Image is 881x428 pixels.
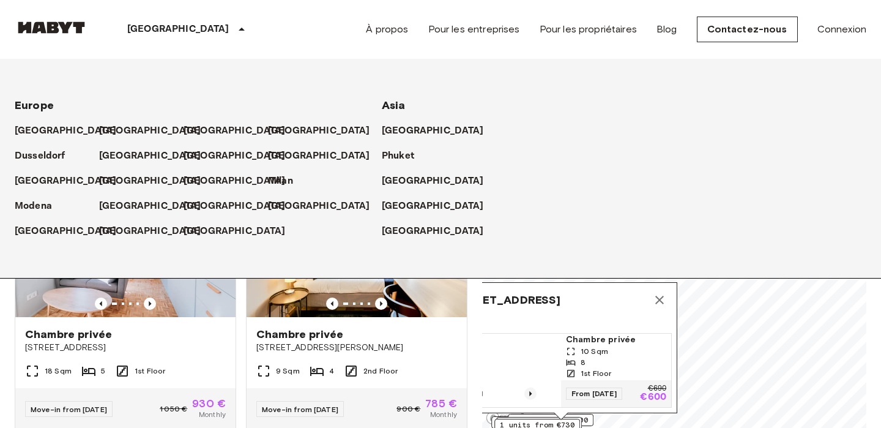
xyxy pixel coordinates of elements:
p: Phuket [382,149,414,163]
a: [GEOGRAPHIC_DATA] [15,224,129,239]
p: [GEOGRAPHIC_DATA] [268,149,370,163]
span: [STREET_ADDRESS][PERSON_NAME] [256,342,457,354]
a: Phuket [382,149,426,163]
button: Previous image [375,298,387,310]
a: [GEOGRAPHIC_DATA] [184,149,298,163]
a: [GEOGRAPHIC_DATA] [382,174,496,189]
p: [GEOGRAPHIC_DATA] [382,199,484,214]
p: [GEOGRAPHIC_DATA] [184,199,286,214]
span: [STREET_ADDRESS] [25,342,226,354]
a: [GEOGRAPHIC_DATA] [184,199,298,214]
p: [GEOGRAPHIC_DATA] [15,124,117,138]
span: 5 [101,366,105,377]
p: Milan [268,174,293,189]
span: Monthly [199,409,226,420]
p: [GEOGRAPHIC_DATA] [127,22,229,37]
p: [GEOGRAPHIC_DATA] [184,124,286,138]
a: [GEOGRAPHIC_DATA] [382,124,496,138]
a: Modena [15,199,64,214]
a: [GEOGRAPHIC_DATA] [99,224,214,239]
span: 4 [329,366,334,377]
p: [GEOGRAPHIC_DATA] [184,224,286,239]
a: [GEOGRAPHIC_DATA] [99,149,214,163]
a: [GEOGRAPHIC_DATA] [99,199,214,214]
button: Previous image [524,388,537,400]
a: Previous imagePrevious imageChambre privée10 Sqm81st FloorFrom [DATE]€690€600 [450,333,672,408]
p: [GEOGRAPHIC_DATA] [99,149,201,163]
p: [GEOGRAPHIC_DATA] [15,174,117,189]
span: Move-in from [DATE] [31,405,107,414]
a: Pour les entreprises [428,22,520,37]
p: [GEOGRAPHIC_DATA] [382,174,484,189]
a: Contactez-nous [697,17,798,42]
span: 930 € [192,398,226,409]
a: [GEOGRAPHIC_DATA] [15,174,129,189]
span: Europe [15,99,54,112]
a: [GEOGRAPHIC_DATA] [184,224,298,239]
p: [GEOGRAPHIC_DATA] [184,149,286,163]
p: [GEOGRAPHIC_DATA] [99,224,201,239]
span: 1 units [450,317,672,328]
p: €600 [640,392,666,402]
p: Modena [15,199,52,214]
img: Marketing picture of unit ES-15-019-001-04H [462,334,572,407]
span: 18 Sqm [45,366,72,377]
button: Previous image [144,298,156,310]
span: [STREET_ADDRESS] [450,293,560,307]
span: 10 Sqm [581,346,608,357]
span: Chambre privée [25,327,112,342]
p: Dusseldorf [15,149,65,163]
a: [GEOGRAPHIC_DATA] [268,199,382,214]
span: 900 € [396,404,420,415]
p: [GEOGRAPHIC_DATA] [382,124,484,138]
a: [GEOGRAPHIC_DATA] [15,124,129,138]
a: [GEOGRAPHIC_DATA] [268,149,382,163]
a: Blog [656,22,677,37]
a: À propos [366,22,408,37]
button: Previous image [326,298,338,310]
span: 1 050 € [160,404,187,415]
a: Connexion [817,22,866,37]
span: 8 [581,357,585,368]
button: Previous image [95,298,107,310]
p: €690 [648,385,666,392]
p: [GEOGRAPHIC_DATA] [268,199,370,214]
img: Habyt [15,21,88,34]
p: [GEOGRAPHIC_DATA] [99,199,201,214]
span: Chambre privée [566,334,666,346]
p: [GEOGRAPHIC_DATA] [268,124,370,138]
a: [GEOGRAPHIC_DATA] [184,124,298,138]
a: [GEOGRAPHIC_DATA] [382,224,496,239]
a: Milan [268,174,305,189]
span: 9 Sqm [276,366,300,377]
span: Move-in from [DATE] [262,405,338,414]
span: Chambre privée [256,327,343,342]
a: [GEOGRAPHIC_DATA] [184,174,298,189]
a: [GEOGRAPHIC_DATA] [99,124,214,138]
p: [GEOGRAPHIC_DATA] [99,124,201,138]
a: [GEOGRAPHIC_DATA] [382,199,496,214]
div: Map marker [445,282,677,420]
span: 2nd Floor [363,366,398,377]
span: From [DATE] [566,388,622,400]
a: Pour les propriétaires [540,22,637,37]
p: [GEOGRAPHIC_DATA] [184,174,286,189]
a: [GEOGRAPHIC_DATA] [268,124,382,138]
span: 1st Floor [135,366,165,377]
span: 1st Floor [581,368,611,379]
span: 1 units from €700 [513,415,588,426]
a: [GEOGRAPHIC_DATA] [99,174,214,189]
a: Dusseldorf [15,149,78,163]
p: [GEOGRAPHIC_DATA] [15,224,117,239]
p: [GEOGRAPHIC_DATA] [382,224,484,239]
span: Monthly [430,409,457,420]
span: Asia [382,99,406,112]
p: [GEOGRAPHIC_DATA] [99,174,201,189]
span: 785 € [425,398,457,409]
